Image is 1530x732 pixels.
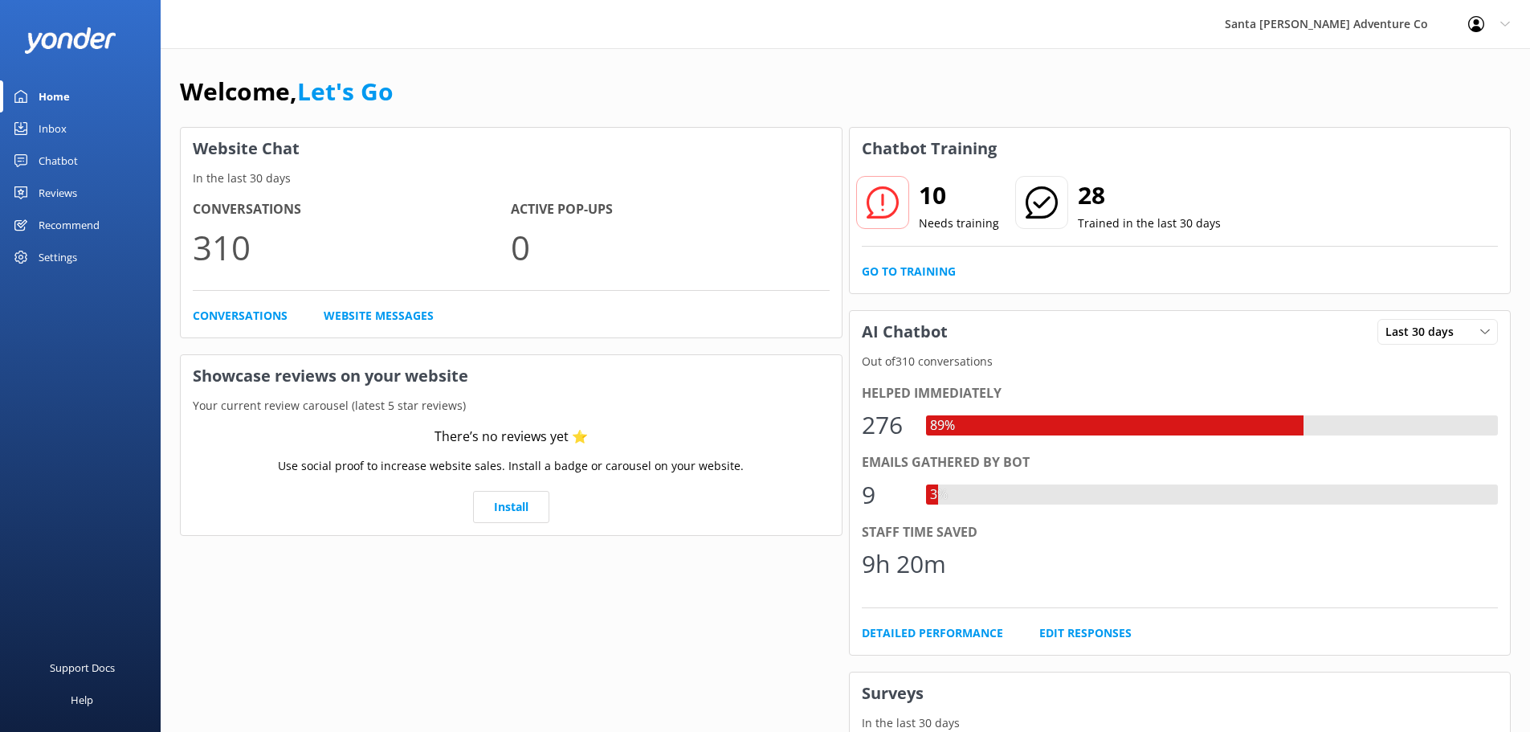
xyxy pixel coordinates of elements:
[24,27,116,54] img: yonder-white-logo.png
[180,72,394,111] h1: Welcome,
[862,263,956,280] a: Go to Training
[862,522,1499,543] div: Staff time saved
[278,457,744,475] p: Use social proof to increase website sales. Install a badge or carousel on your website.
[50,652,115,684] div: Support Docs
[862,476,910,514] div: 9
[297,75,394,108] a: Let's Go
[181,170,842,187] p: In the last 30 days
[324,307,434,325] a: Website Messages
[511,199,829,220] h4: Active Pop-ups
[862,545,946,583] div: 9h 20m
[473,491,549,523] a: Install
[862,624,1003,642] a: Detailed Performance
[39,209,100,241] div: Recommend
[39,241,77,273] div: Settings
[181,355,842,397] h3: Showcase reviews on your website
[193,220,511,274] p: 310
[39,177,77,209] div: Reviews
[850,714,1511,732] p: In the last 30 days
[926,415,959,436] div: 89%
[181,397,842,415] p: Your current review carousel (latest 5 star reviews)
[850,353,1511,370] p: Out of 310 conversations
[850,673,1511,714] h3: Surveys
[193,307,288,325] a: Conversations
[511,220,829,274] p: 0
[1039,624,1132,642] a: Edit Responses
[39,145,78,177] div: Chatbot
[1078,176,1221,215] h2: 28
[193,199,511,220] h4: Conversations
[435,427,588,448] div: There’s no reviews yet ⭐
[862,383,1499,404] div: Helped immediately
[926,485,952,505] div: 3%
[71,684,93,716] div: Help
[862,452,1499,473] div: Emails gathered by bot
[850,128,1009,170] h3: Chatbot Training
[850,311,960,353] h3: AI Chatbot
[919,176,999,215] h2: 10
[919,215,999,232] p: Needs training
[1385,323,1463,341] span: Last 30 days
[39,112,67,145] div: Inbox
[862,406,910,444] div: 276
[1078,215,1221,232] p: Trained in the last 30 days
[181,128,842,170] h3: Website Chat
[39,80,70,112] div: Home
